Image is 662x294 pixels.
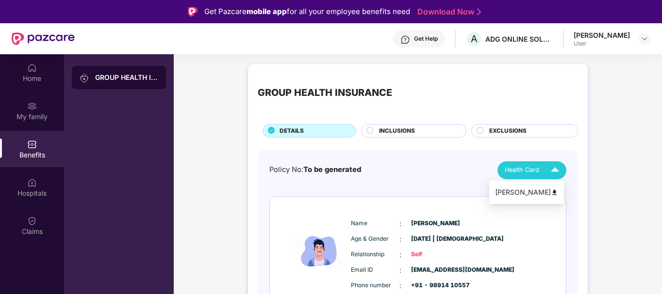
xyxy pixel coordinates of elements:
strong: mobile app [247,7,287,16]
img: svg+xml;base64,PHN2ZyB3aWR0aD0iMjAiIGhlaWdodD0iMjAiIHZpZXdCb3g9IjAgMCAyMCAyMCIgZmlsbD0ibm9uZSIgeG... [80,73,89,83]
img: icon [290,210,348,292]
span: Relationship [351,250,399,259]
span: Name [351,219,399,228]
span: : [399,234,401,245]
span: : [399,280,401,291]
span: Self [411,250,460,259]
div: GROUP HEALTH INSURANCE [95,73,158,82]
img: svg+xml;base64,PHN2ZyBpZD0iRHJvcGRvd24tMzJ4MzIiIHhtbG5zPSJodHRwOi8vd3d3LnczLm9yZy8yMDAwL3N2ZyIgd2... [641,35,648,43]
span: To be generated [303,165,361,174]
span: Age & Gender [351,234,399,244]
span: Email ID [351,265,399,275]
img: New Pazcare Logo [12,32,75,45]
img: svg+xml;base64,PHN2ZyB4bWxucz0iaHR0cDovL3d3dy53My5vcmcvMjAwMC9zdmciIHdpZHRoPSI0OCIgaGVpZ2h0PSI0OC... [551,189,558,196]
span: [EMAIL_ADDRESS][DOMAIN_NAME] [411,265,460,275]
img: Icuh8uwCUCF+XjCZyLQsAKiDCM9HiE6CMYmKQaPGkZKaA32CAAACiQcFBJY0IsAAAAASUVORK5CYII= [546,162,563,179]
img: Logo [188,7,198,16]
span: +91 - 98914 10557 [411,281,460,290]
img: svg+xml;base64,PHN2ZyBpZD0iSG9zcGl0YWxzIiB4bWxucz0iaHR0cDovL3d3dy53My5vcmcvMjAwMC9zdmciIHdpZHRoPS... [27,178,37,187]
a: Download Now [417,7,478,17]
div: ADG ONLINE SOLUTIONS PRIVATE LIMITED [485,34,553,44]
img: svg+xml;base64,PHN2ZyBpZD0iSG9tZSIgeG1sbnM9Imh0dHA6Ly93d3cudzMub3JnLzIwMDAvc3ZnIiB3aWR0aD0iMjAiIG... [27,63,37,73]
div: Get Pazcare for all your employee benefits need [204,6,410,17]
span: A [471,33,478,45]
span: EXCLUSIONS [489,126,527,136]
button: Health Card [497,161,566,179]
span: : [399,265,401,276]
img: svg+xml;base64,PHN2ZyBpZD0iQ2xhaW0iIHhtbG5zPSJodHRwOi8vd3d3LnczLm9yZy8yMDAwL3N2ZyIgd2lkdGg9IjIwIi... [27,216,37,226]
div: GROUP HEALTH INSURANCE [258,85,392,100]
span: : [399,249,401,260]
div: [PERSON_NAME] [495,187,558,198]
div: Get Help [414,35,438,43]
div: User [574,40,630,47]
span: INCLUSIONS [379,126,415,136]
img: svg+xml;base64,PHN2ZyBpZD0iQmVuZWZpdHMiIHhtbG5zPSJodHRwOi8vd3d3LnczLm9yZy8yMDAwL3N2ZyIgd2lkdGg9Ij... [27,139,37,149]
span: [DATE] | [DEMOGRAPHIC_DATA] [411,234,460,244]
img: svg+xml;base64,PHN2ZyBpZD0iSGVscC0zMngzMiIgeG1sbnM9Imh0dHA6Ly93d3cudzMub3JnLzIwMDAvc3ZnIiB3aWR0aD... [400,35,410,45]
span: DETAILS [280,126,304,136]
div: [PERSON_NAME] [574,31,630,40]
span: : [399,218,401,229]
span: Phone number [351,281,399,290]
span: Health Card [505,165,539,175]
img: Stroke [477,7,481,17]
img: svg+xml;base64,PHN2ZyB3aWR0aD0iMjAiIGhlaWdodD0iMjAiIHZpZXdCb3g9IjAgMCAyMCAyMCIgZmlsbD0ibm9uZSIgeG... [27,101,37,111]
span: [PERSON_NAME] [411,219,460,228]
div: Policy No: [269,164,361,175]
